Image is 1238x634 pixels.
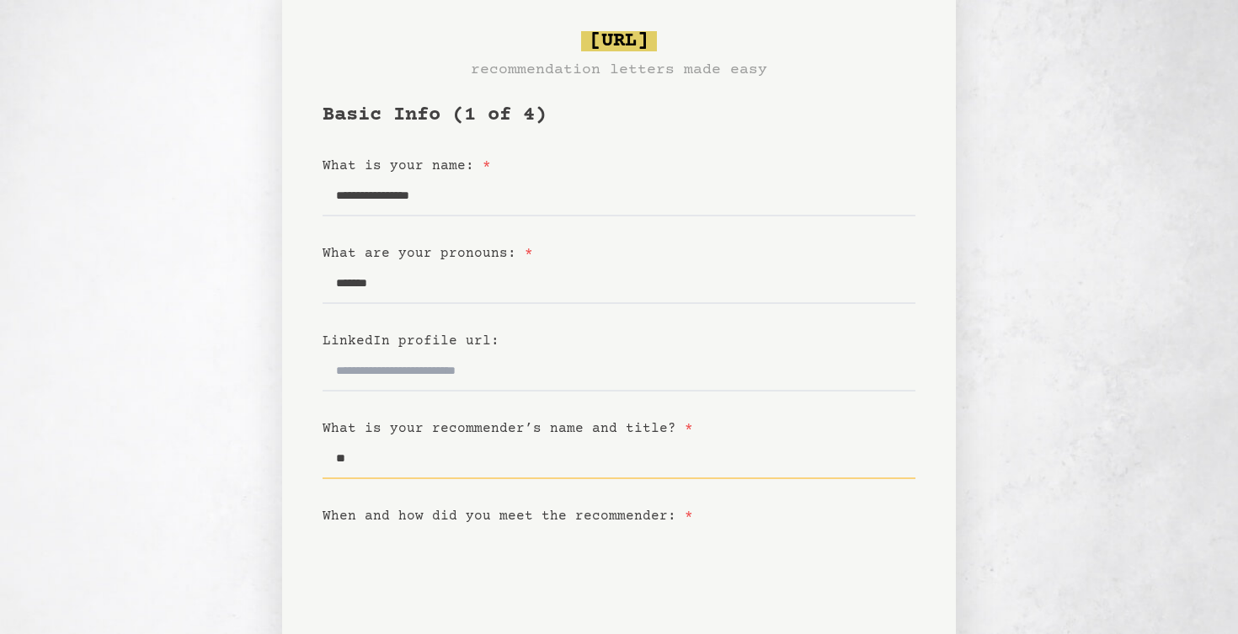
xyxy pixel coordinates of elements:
h1: Basic Info (1 of 4) [323,102,915,129]
h3: recommendation letters made easy [471,58,767,82]
span: [URL] [581,31,657,51]
label: What are your pronouns: [323,246,533,261]
label: LinkedIn profile url: [323,333,499,349]
label: When and how did you meet the recommender: [323,509,693,524]
label: What is your name: [323,158,491,173]
label: What is your recommender’s name and title? [323,421,693,436]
